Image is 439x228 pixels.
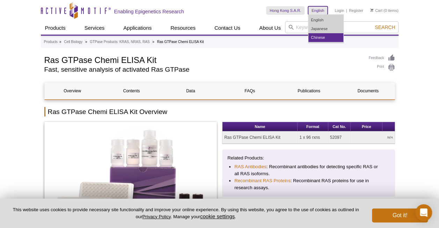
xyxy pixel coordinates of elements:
li: » [59,40,61,44]
p: Related Products: [227,155,390,162]
th: Cat No. [328,122,351,131]
a: Data [163,83,218,99]
a: GTPase Products: KRAS, NRAS, RAS [90,39,149,45]
a: Privacy Policy [142,214,170,219]
img: Your Cart [370,8,373,12]
td: 1 x 96 rxns [298,131,328,144]
a: Hong Kong S.A.R. [266,6,305,15]
a: Register [349,8,363,13]
a: Resources [166,21,200,35]
a: RAS Antibodies [234,163,266,170]
input: Keyword, Cat. No. [285,21,398,33]
a: Cell Biology [64,39,82,45]
a: Products [41,21,70,35]
a: Login [335,8,344,13]
a: Print [369,64,395,71]
a: Documents [340,83,396,99]
a: Applications [119,21,156,35]
span: Search [375,24,395,30]
button: Got it! [372,208,428,222]
a: Japanese [308,24,343,33]
li: (0 items) [370,6,398,15]
th: Price [351,122,382,131]
a: Chinese [308,33,343,42]
th: Format [298,122,328,131]
h2: Enabling Epigenetics Research [114,8,184,15]
th: Name [222,122,298,131]
p: This website uses cookies to provide necessary site functionality and improve your online experie... [11,207,360,220]
a: Recombinant RAS Proteins [234,177,291,184]
button: Search [373,24,397,30]
a: Services [80,21,109,35]
a: English [308,6,328,15]
h1: Ras GTPase Chemi ELISA Kit [44,54,362,65]
li: : Recombinant RAS proteins for use in research assays. [234,177,383,191]
a: Overview [45,83,100,99]
li: | [346,6,347,15]
button: cookie settings [200,213,235,219]
a: FAQs [222,83,277,99]
td: Ras GTPase Chemi ELISA Kit [222,131,298,144]
li: » [152,40,154,44]
h2: Fast, sensitive analysis of activated Ras GTPase [44,66,362,73]
a: English [308,16,343,24]
a: Contact Us [210,21,244,35]
a: Contents [104,83,159,99]
a: Publications [281,83,337,99]
li: : Recombinant antibodies for detecting specific RAS or all RAS isoforms. [234,163,383,177]
li: » [85,40,87,44]
a: About Us [255,21,285,35]
a: Cart [370,8,382,13]
h2: Ras GTPase Chemi ELISA Kit Overview [44,107,395,116]
div: Open Intercom Messenger [415,204,432,221]
a: Feedback [369,54,395,62]
a: Products [44,39,58,45]
td: 52097 [328,131,351,144]
td: N/A [351,131,394,144]
li: Ras GTPase Chemi ELISA Kit [157,40,204,44]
